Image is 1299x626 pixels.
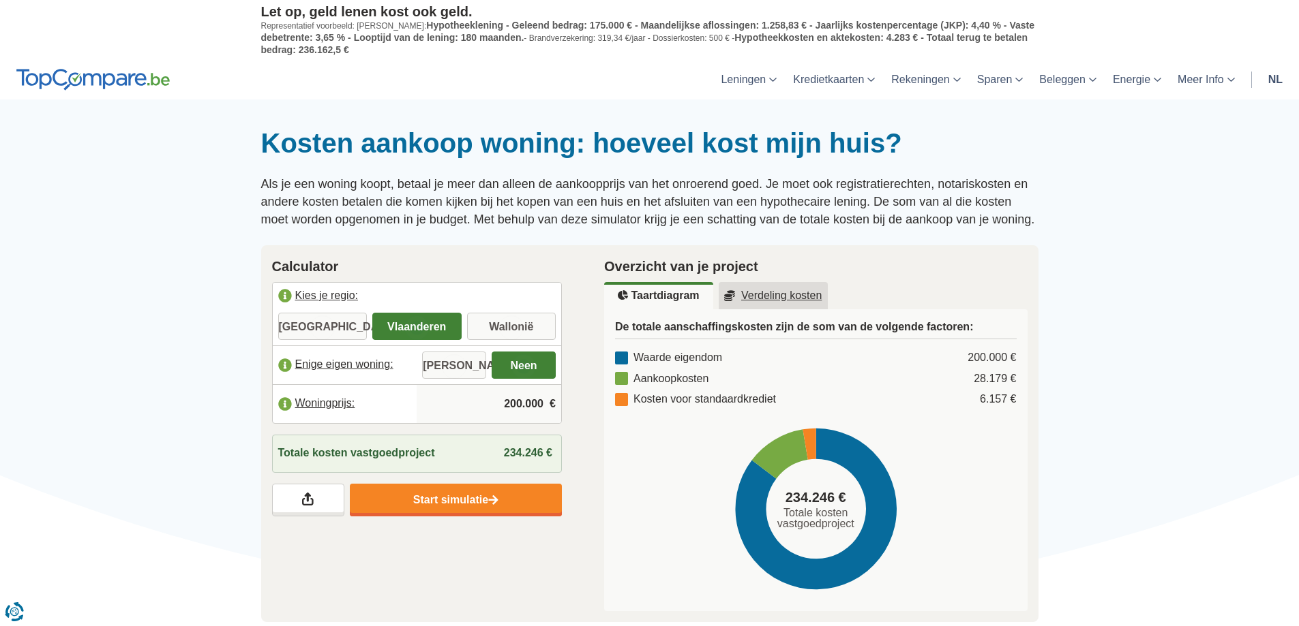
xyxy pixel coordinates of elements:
a: Sparen [969,59,1032,99]
div: Waarde eigendom [615,350,722,366]
label: Woningprijs: [273,389,417,419]
div: Kosten voor standaardkrediet [615,392,776,407]
p: Als je een woning koopt, betaal je meer dan alleen de aankoopprijs van het onroerend goed. Je moe... [261,176,1039,228]
img: TopCompare [16,69,170,91]
a: Rekeningen [883,59,968,99]
a: Deel je resultaten [272,484,344,516]
a: Meer Info [1169,59,1243,99]
label: Enige eigen woning: [273,350,417,380]
h1: Kosten aankoop woning: hoeveel kost mijn huis? [261,127,1039,159]
p: Representatief voorbeeld: [PERSON_NAME]: - Brandverzekering: 319,34 €/jaar - Dossierkosten: 500 € - [261,20,1039,56]
span: 234.246 € [504,447,552,458]
label: [GEOGRAPHIC_DATA] [278,313,368,340]
a: nl [1260,59,1291,99]
div: 6.157 € [980,392,1016,407]
h2: Overzicht van je project [604,256,1028,277]
label: Vlaanderen [372,313,462,340]
label: Wallonië [467,313,556,340]
u: Verdeling kosten [724,290,822,301]
h3: De totale aanschaffingskosten zijn de som van de volgende factoren: [615,320,1017,339]
p: Let op, geld lenen kost ook geld. [261,3,1039,20]
label: Neen [492,351,556,379]
a: Start simulatie [350,484,562,516]
label: Kies je regio: [273,283,562,313]
input: | [422,386,556,422]
span: Hypotheekkosten en aktekosten: 4.283 € - Totaal terug te betalen bedrag: 236.162,5 € [261,32,1028,55]
a: Kredietkaarten [785,59,883,99]
div: 28.179 € [974,371,1016,387]
span: 234.246 € [786,488,846,507]
a: Energie [1105,59,1169,99]
span: Totale kosten vastgoedproject [278,445,435,461]
span: Totale kosten vastgoedproject [771,507,860,529]
span: Hypotheeklening - Geleend bedrag: 175.000 € - Maandelijkse aflossingen: 1.258,83 € - Jaarlijks ko... [261,20,1034,43]
label: [PERSON_NAME] [422,351,486,379]
u: Taartdiagram [618,290,699,301]
span: € [550,396,556,412]
h2: Calculator [272,256,563,277]
img: Start simulatie [488,495,498,506]
div: Aankoopkosten [615,371,708,387]
a: Leningen [713,59,785,99]
div: 200.000 € [968,350,1016,366]
a: Beleggen [1031,59,1105,99]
